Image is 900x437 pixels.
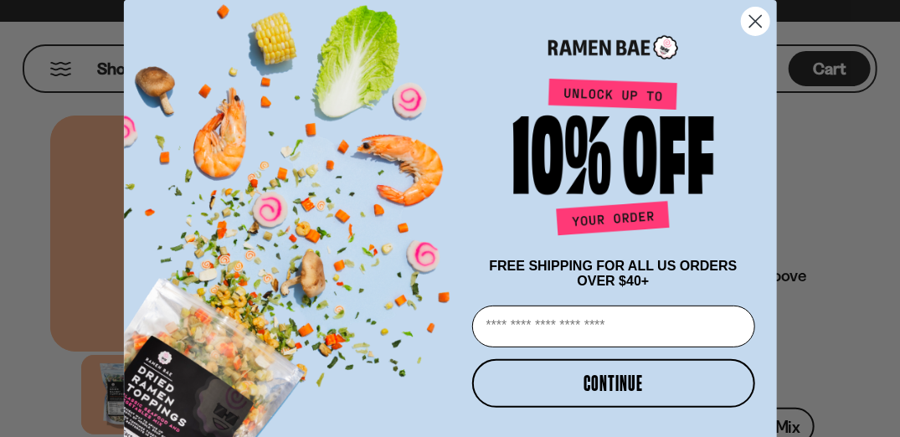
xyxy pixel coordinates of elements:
img: Unlock up to 10% off [509,78,718,242]
img: Ramen Bae Logo [548,33,678,61]
button: Close dialog [741,7,770,36]
span: FREE SHIPPING FOR ALL US ORDERS OVER $40+ [489,259,737,288]
button: CONTINUE [472,359,755,408]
